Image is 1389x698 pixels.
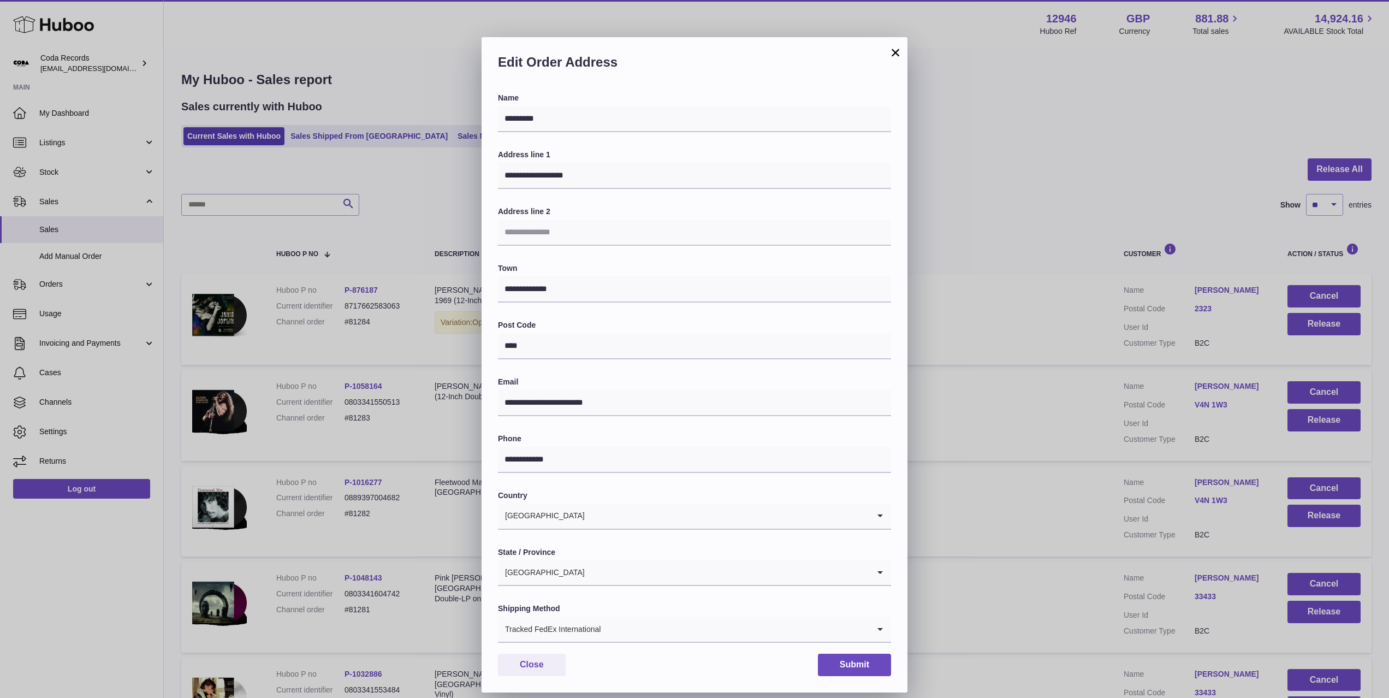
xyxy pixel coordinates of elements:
div: Search for option [498,617,891,643]
button: Close [498,654,566,676]
input: Search for option [601,617,869,642]
span: Tracked FedEx International [498,617,601,642]
div: Search for option [498,560,891,586]
label: Country [498,490,891,501]
label: Address line 1 [498,150,891,160]
input: Search for option [585,560,869,585]
h2: Edit Order Address [498,54,891,76]
label: Phone [498,434,891,444]
label: Post Code [498,320,891,330]
div: Search for option [498,504,891,530]
label: Address line 2 [498,206,891,217]
label: Email [498,377,891,387]
label: State / Province [498,547,891,558]
button: Submit [818,654,891,676]
span: [GEOGRAPHIC_DATA] [498,560,585,585]
label: Shipping Method [498,604,891,614]
label: Name [498,93,891,103]
span: [GEOGRAPHIC_DATA] [498,504,585,529]
input: Search for option [585,504,869,529]
button: × [889,46,902,59]
label: Town [498,263,891,274]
